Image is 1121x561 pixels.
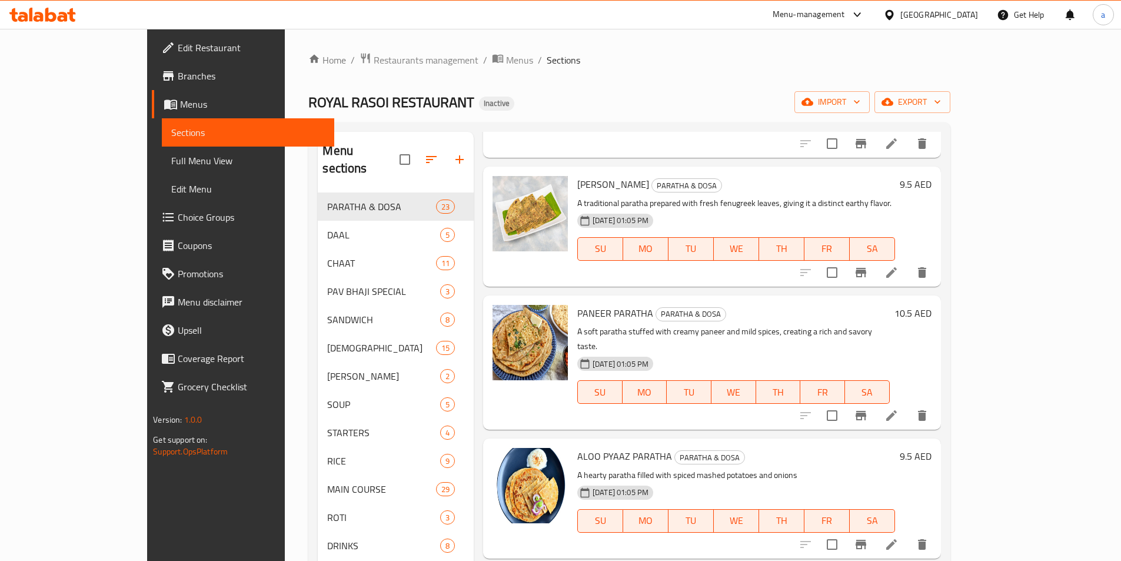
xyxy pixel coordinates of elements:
[436,256,455,270] div: items
[441,399,454,410] span: 5
[440,510,455,525] div: items
[184,412,202,427] span: 1.0.0
[436,482,455,496] div: items
[327,256,435,270] span: CHAAT
[773,8,845,22] div: Menu-management
[437,258,454,269] span: 11
[667,380,711,404] button: TU
[577,175,649,193] span: [PERSON_NAME]
[440,284,455,298] div: items
[652,179,721,192] span: PARATHA & DOSA
[178,351,325,366] span: Coverage Report
[847,530,875,559] button: Branch-specific-item
[441,314,454,326] span: 8
[668,509,714,533] button: TU
[845,380,890,404] button: SA
[884,265,899,280] a: Edit menu item
[493,448,568,523] img: ALOO PYAAZ PARATHA
[577,196,895,211] p: A traditional paratha prepared with fresh fenugreek leaves, giving it a distinct earthy flavor.
[436,341,455,355] div: items
[440,369,455,383] div: items
[577,447,672,465] span: ALOO PYAAZ PARATHA
[850,237,895,261] button: SA
[327,482,435,496] span: MAIN COURSE
[152,260,334,288] a: Promotions
[441,456,454,467] span: 9
[794,91,870,113] button: import
[318,249,474,277] div: CHAAT11
[908,258,936,287] button: delete
[479,98,514,108] span: Inactive
[178,267,325,281] span: Promotions
[178,210,325,224] span: Choice Groups
[577,324,890,354] p: A soft paratha stuffed with creamy paneer and mild spices, creating a rich and savory taste.
[417,145,445,174] span: Sort sections
[1101,8,1105,21] span: a
[327,454,440,468] span: RICE
[308,52,950,68] nav: breadcrumb
[440,313,455,327] div: items
[673,240,709,257] span: TU
[171,125,325,140] span: Sections
[850,509,895,533] button: SA
[152,62,334,90] a: Branches
[318,334,474,362] div: [DEMOGRAPHIC_DATA]15
[854,512,890,529] span: SA
[623,380,667,404] button: MO
[171,154,325,168] span: Full Menu View
[152,34,334,62] a: Edit Restaurant
[493,305,568,380] img: PANEER PARATHA
[437,343,454,354] span: 15
[318,447,474,475] div: RICE9
[577,509,623,533] button: SU
[577,304,653,322] span: PANEER PARATHA
[327,313,440,327] div: SANDWICH
[850,384,885,401] span: SA
[854,240,890,257] span: SA
[884,95,941,109] span: export
[847,401,875,430] button: Branch-specific-item
[805,384,840,401] span: FR
[327,539,440,553] span: DRINKS
[327,510,440,525] div: ROTI
[441,371,454,382] span: 2
[441,230,454,241] span: 5
[547,53,580,67] span: Sections
[152,90,334,118] a: Menus
[440,228,455,242] div: items
[493,176,568,251] img: METHI PARATHA
[178,295,325,309] span: Menu disclaimer
[318,277,474,306] div: PAV BHAJI SPECIAL3
[171,182,325,196] span: Edit Menu
[153,432,207,447] span: Get support on:
[392,147,417,172] span: Select all sections
[583,240,618,257] span: SU
[318,503,474,532] div: ROTI3
[440,539,455,553] div: items
[445,145,474,174] button: Add section
[162,175,334,203] a: Edit Menu
[327,397,440,411] span: SOUP
[322,142,400,177] h2: Menu sections
[759,509,804,533] button: TH
[623,237,668,261] button: MO
[437,484,454,495] span: 29
[623,509,668,533] button: MO
[820,403,844,428] span: Select to update
[668,237,714,261] button: TU
[178,380,325,394] span: Grocery Checklist
[318,362,474,390] div: [PERSON_NAME]2
[308,89,474,115] span: ROYAL RASOI RESTAURANT
[152,231,334,260] a: Coupons
[327,284,440,298] span: PAV BHAJI SPECIAL
[804,509,850,533] button: FR
[718,512,754,529] span: WE
[441,286,454,297] span: 3
[441,427,454,439] span: 4
[152,316,334,344] a: Upsell
[809,512,845,529] span: FR
[479,97,514,111] div: Inactive
[714,237,759,261] button: WE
